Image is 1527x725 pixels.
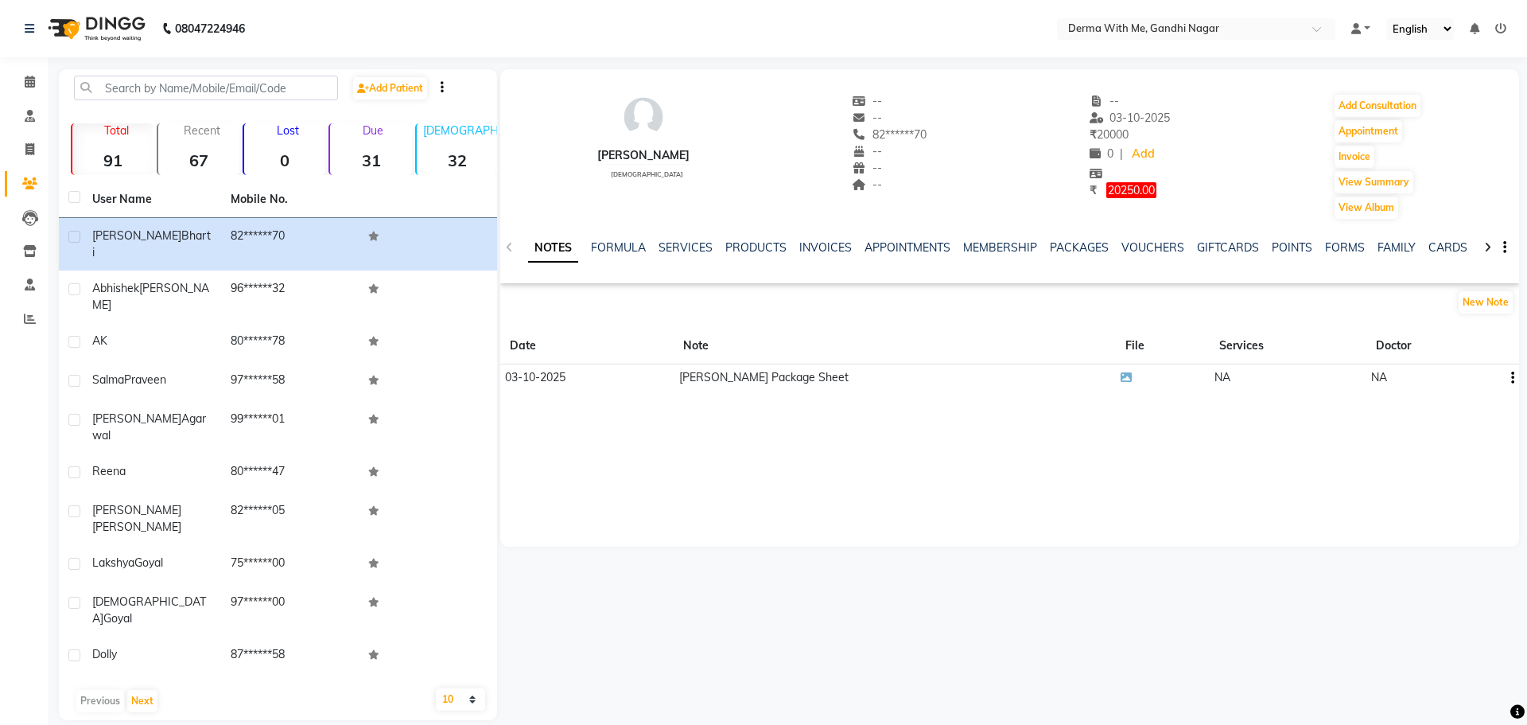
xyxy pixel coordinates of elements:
span: Goyal [103,611,132,626]
a: NOTES [528,234,578,263]
span: -- [1090,94,1120,108]
span: Praveen [124,372,166,387]
span: Reena [92,464,126,478]
p: Lost [251,123,325,138]
strong: 0 [244,150,325,170]
img: logo [41,6,150,51]
span: [PERSON_NAME] [92,411,181,426]
p: [DEMOGRAPHIC_DATA] [423,123,498,138]
button: Appointment [1335,120,1402,142]
th: Date [500,328,674,364]
a: FORMS [1325,240,1365,255]
span: ₹ [1090,183,1097,197]
span: [PERSON_NAME] [92,281,209,312]
b: 08047224946 [175,6,245,51]
a: INVOICES [799,240,852,255]
th: File [1116,328,1210,364]
span: [PERSON_NAME] [92,228,181,243]
a: POINTS [1272,240,1312,255]
a: APPOINTMENTS [865,240,950,255]
span: Salma [92,372,124,387]
td: [PERSON_NAME] Package Sheet [674,364,1116,392]
span: [PERSON_NAME] [92,503,181,517]
a: VOUCHERS [1121,240,1184,255]
span: 20000 [1090,127,1129,142]
strong: 91 [72,150,153,170]
a: FAMILY [1377,240,1416,255]
button: View Album [1335,197,1398,219]
span: | [1120,146,1123,162]
a: MEMBERSHIP [963,240,1037,255]
a: PACKAGES [1050,240,1109,255]
span: 0 [1090,146,1113,161]
th: Doctor [1366,328,1499,364]
th: User Name [83,181,221,218]
span: AK [92,333,107,348]
span: Lakshya [92,555,134,570]
span: Dolly [92,647,117,661]
img: avatar [620,93,667,141]
div: [PERSON_NAME] [597,147,690,164]
th: Services [1210,328,1366,364]
span: 03-10-2025 [1090,111,1171,125]
button: New Note [1459,291,1513,314]
th: Mobile No. [221,181,359,218]
strong: 31 [330,150,411,170]
button: Invoice [1335,146,1374,168]
span: NA [1214,370,1230,384]
button: Next [127,690,157,712]
a: SERVICES [659,240,713,255]
span: -- [853,111,883,125]
a: GIFTCARDS [1197,240,1259,255]
span: -- [853,177,883,192]
th: Note [674,328,1116,364]
span: [PERSON_NAME] [92,520,181,534]
a: Add [1129,143,1157,166]
span: -- [853,144,883,158]
span: -- [853,94,883,108]
strong: 67 [158,150,239,170]
p: Recent [165,123,239,138]
span: [DEMOGRAPHIC_DATA] [92,594,206,626]
button: View Summary [1335,171,1413,193]
a: FORMULA [591,240,646,255]
span: 20250.00 [1106,182,1156,198]
p: Total [79,123,153,138]
span: ₹ [1090,127,1097,142]
a: CARDS [1428,240,1467,255]
p: Due [333,123,411,138]
strong: 32 [417,150,498,170]
span: Goyal [134,555,163,570]
span: [DEMOGRAPHIC_DATA] [611,170,683,178]
button: Add Consultation [1335,95,1420,117]
span: 03-10-2025 [505,370,565,384]
a: Add Patient [353,77,427,99]
span: -- [853,161,883,175]
span: Abhishek [92,281,139,295]
a: PRODUCTS [725,240,787,255]
input: Search by Name/Mobile/Email/Code [74,76,338,100]
span: NA [1371,370,1387,384]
